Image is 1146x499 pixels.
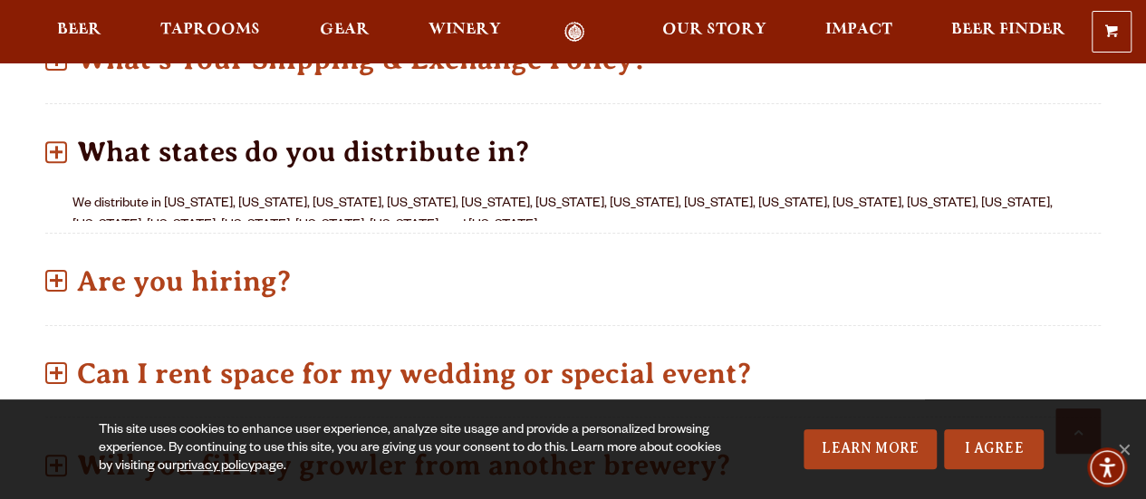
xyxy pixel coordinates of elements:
[99,422,732,476] div: This site uses cookies to enhance user experience, analyze site usage and provide a personalized ...
[951,23,1065,37] span: Beer Finder
[429,23,501,37] span: Winery
[804,429,937,469] a: Learn More
[939,22,1077,43] a: Beer Finder
[650,22,778,43] a: Our Story
[45,22,113,43] a: Beer
[417,22,513,43] a: Winery
[662,23,766,37] span: Our Story
[308,22,381,43] a: Gear
[57,23,101,37] span: Beer
[149,22,272,43] a: Taprooms
[45,249,1101,313] p: Are you hiring?
[320,23,370,37] span: Gear
[1087,447,1127,487] div: Accessibility Menu
[72,194,1074,237] p: We distribute in [US_STATE], [US_STATE], [US_STATE], [US_STATE], [US_STATE], [US_STATE], [US_STAT...
[541,22,609,43] a: Odell Home
[177,460,255,475] a: privacy policy
[160,23,260,37] span: Taprooms
[825,23,892,37] span: Impact
[814,22,904,43] a: Impact
[944,429,1044,469] a: I Agree
[45,341,1101,406] p: Can I rent space for my wedding or special event?
[45,120,1101,184] p: What states do you distribute in?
